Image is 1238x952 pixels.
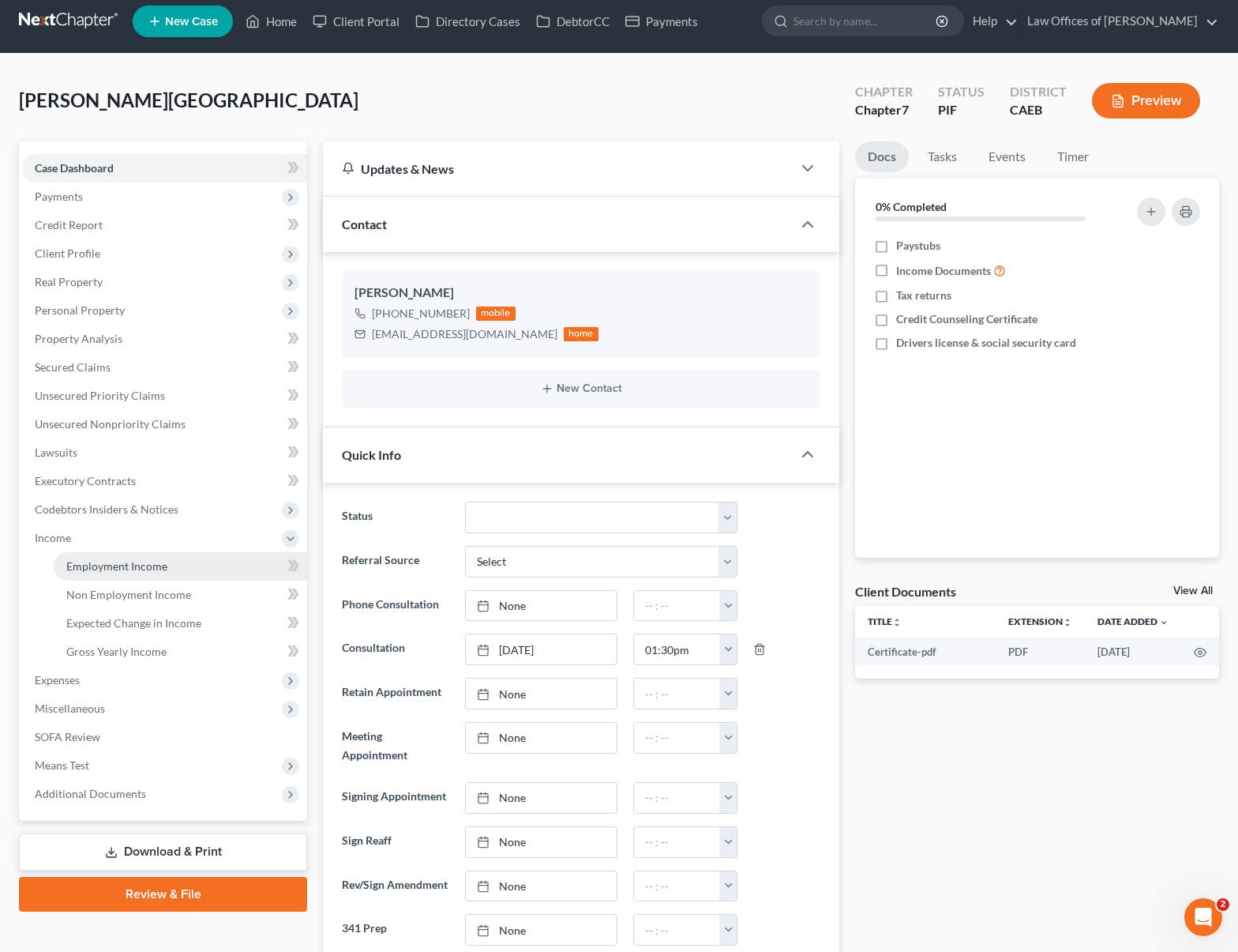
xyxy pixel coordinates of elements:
[407,7,528,36] a: Directory Cases
[634,915,720,945] input: -- : --
[334,634,457,665] label: Consultation
[965,7,1018,36] a: Help
[238,7,305,36] a: Home
[896,238,940,254] span: Paystubs
[66,616,201,630] span: Expected Change in Income
[876,200,947,213] strong: 0% Completed
[896,263,991,279] span: Income Documents
[528,7,617,36] a: DebtorCC
[35,303,125,317] span: Personal Property
[855,83,913,101] div: Chapter
[54,552,307,581] a: Employment Income
[305,7,407,36] a: Client Portal
[334,871,457,902] label: Rev/Sign Amendment
[334,826,457,858] label: Sign Reaff
[22,154,307,182] a: Case Dashboard
[22,438,307,467] a: Lawsuits
[334,678,457,709] label: Retain Appointment
[1173,585,1213,596] a: View All
[355,382,808,395] button: New Contact
[855,141,909,172] a: Docs
[896,311,1037,327] span: Credit Counseling Certificate
[476,307,516,321] div: mobile
[634,827,720,857] input: -- : --
[19,88,358,111] span: [PERSON_NAME][GEOGRAPHIC_DATA]
[35,389,165,402] span: Unsecured Priority Claims
[1063,618,1072,627] i: unfold_more
[19,877,307,912] a: Review & File
[466,634,617,664] a: [DATE]
[22,325,307,353] a: Property Analysis
[634,591,720,621] input: -- : --
[634,679,720,709] input: -- : --
[342,160,773,177] div: Updates & News
[938,83,985,101] div: Status
[938,101,985,119] div: PIF
[996,638,1085,666] td: PDF
[1045,141,1101,172] a: Timer
[355,284,808,303] div: [PERSON_NAME]
[466,827,617,857] a: None
[334,722,457,770] label: Meeting Appointment
[334,546,457,578] label: Referral Source
[334,782,457,814] label: Signing Appointment
[35,190,83,203] span: Payments
[617,7,706,36] a: Payments
[54,581,307,609] a: Non Employment Income
[1085,638,1181,666] td: [DATE]
[35,275,103,288] span: Real Property
[793,6,938,36] input: Search by name...
[466,679,617,709] a: None
[342,216,387,231] span: Contact
[634,871,720,901] input: -- : --
[855,583,956,600] div: Client Documents
[1019,7,1218,36] a: Law Offices of [PERSON_NAME]
[976,141,1038,172] a: Events
[35,332,122,345] span: Property Analysis
[1217,898,1229,911] span: 2
[165,16,218,28] span: New Case
[466,783,617,813] a: None
[1010,101,1067,119] div: CAEB
[1184,898,1222,936] iframe: Intercom live chat
[22,382,307,410] a: Unsecured Priority Claims
[35,702,105,715] span: Miscellaneous
[35,446,77,459] span: Lawsuits
[22,467,307,495] a: Executory Contracts
[915,141,970,172] a: Tasks
[35,502,178,516] span: Codebtors Insiders & Notices
[1097,615,1169,627] a: Date Added expand_more
[855,638,996,666] td: Certificate-pdf
[372,306,470,322] div: [PHONE_NUMBER]
[896,335,1076,351] span: Drivers license & social security card
[35,730,100,743] span: SOFA Review
[22,353,307,382] a: Secured Claims
[342,447,401,462] span: Quick Info
[66,645,167,658] span: Gross Yearly Income
[466,871,617,901] a: None
[334,590,457,622] label: Phone Consultation
[466,915,617,945] a: None
[35,246,100,260] span: Client Profile
[35,531,71,544] span: Income
[334,914,457,946] label: 341 Prep
[634,723,720,753] input: -- : --
[1010,83,1067,101] div: District
[35,758,89,772] span: Means Test
[1008,615,1072,627] a: Extensionunfold_more
[22,211,307,239] a: Credit Report
[66,559,167,573] span: Employment Income
[54,609,307,638] a: Expected Change in Income
[35,161,114,175] span: Case Dashboard
[35,417,186,431] span: Unsecured Nonpriority Claims
[19,833,307,871] a: Download & Print
[1092,83,1200,119] button: Preview
[634,634,720,664] input: -- : --
[466,591,617,621] a: None
[66,588,191,601] span: Non Employment Income
[896,288,951,303] span: Tax returns
[902,102,909,117] span: 7
[22,723,307,751] a: SOFA Review
[35,218,103,231] span: Credit Report
[372,326,557,342] div: [EMAIL_ADDRESS][DOMAIN_NAME]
